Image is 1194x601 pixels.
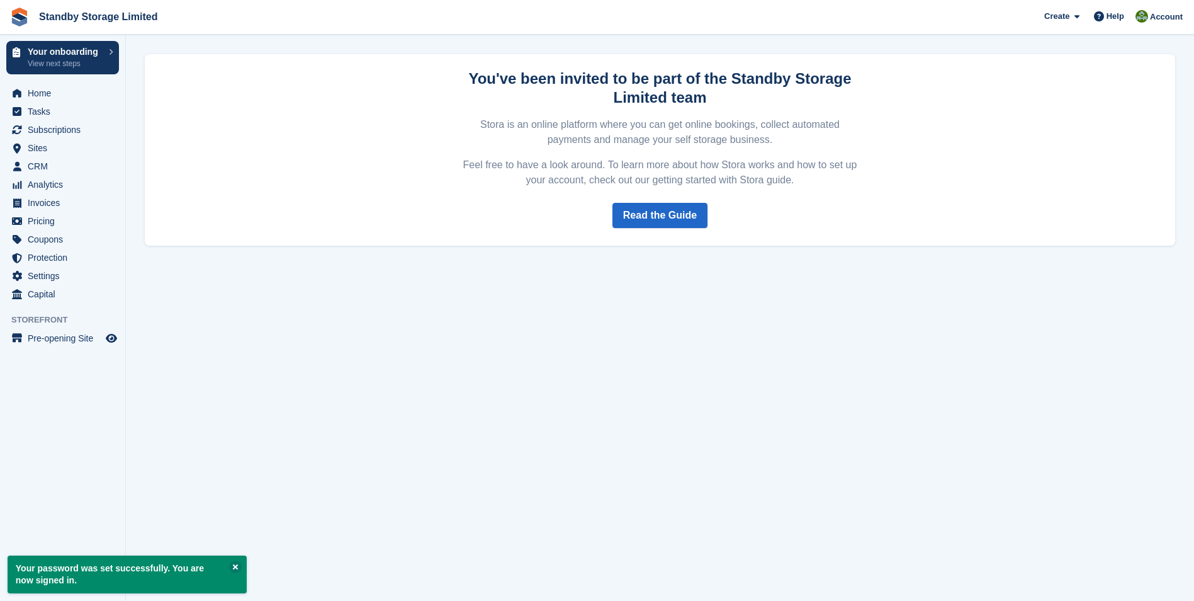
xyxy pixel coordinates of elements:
[6,139,119,157] a: menu
[10,8,29,26] img: stora-icon-8386f47178a22dfd0bd8f6a31ec36ba5ce8667c1dd55bd0f319d3a0aa187defe.svg
[1150,11,1183,23] span: Account
[28,249,103,266] span: Protection
[6,329,119,347] a: menu
[1044,10,1069,23] span: Create
[28,47,103,56] p: Your onboarding
[8,556,247,593] p: Your password was set successfully. You are now signed in.
[612,203,707,228] a: Read the Guide
[1107,10,1124,23] span: Help
[6,41,119,74] a: Your onboarding View next steps
[6,267,119,285] a: menu
[6,231,119,248] a: menu
[6,249,119,266] a: menu
[28,267,103,285] span: Settings
[6,212,119,230] a: menu
[28,176,103,193] span: Analytics
[468,70,851,106] strong: You've been invited to be part of the Standby Storage Limited team
[28,139,103,157] span: Sites
[28,285,103,303] span: Capital
[6,84,119,102] a: menu
[28,329,103,347] span: Pre-opening Site
[28,157,103,175] span: CRM
[28,212,103,230] span: Pricing
[1135,10,1148,23] img: Steven Hambridge
[461,157,859,188] p: Feel free to have a look around. To learn more about how Stora works and how to set up your accou...
[6,176,119,193] a: menu
[28,58,103,69] p: View next steps
[6,121,119,139] a: menu
[461,117,859,147] p: Stora is an online platform where you can get online bookings, collect automated payments and man...
[104,331,119,346] a: Preview store
[6,285,119,303] a: menu
[28,231,103,248] span: Coupons
[6,194,119,212] a: menu
[11,314,125,326] span: Storefront
[6,157,119,175] a: menu
[28,103,103,120] span: Tasks
[28,121,103,139] span: Subscriptions
[6,103,119,120] a: menu
[34,6,162,27] a: Standby Storage Limited
[28,84,103,102] span: Home
[28,194,103,212] span: Invoices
